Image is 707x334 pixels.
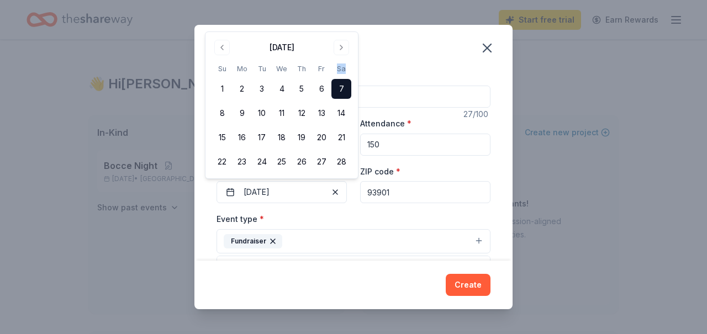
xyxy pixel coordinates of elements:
button: 10 [252,103,272,123]
button: 11 [272,103,292,123]
button: 7 [331,79,351,99]
div: Fundraiser [224,234,282,248]
button: 22 [212,152,232,172]
button: 19 [292,128,312,147]
th: Tuesday [252,63,272,75]
button: 26 [292,152,312,172]
button: 15 [212,128,232,147]
button: 14 [331,103,351,123]
button: 20 [312,128,331,147]
button: 18 [272,128,292,147]
button: 28 [331,152,351,172]
button: 21 [331,128,351,147]
button: 5 [292,79,312,99]
button: Fundraiser [217,229,490,253]
th: Friday [312,63,331,75]
button: 24 [252,152,272,172]
button: 16 [232,128,252,147]
button: 1 [212,79,232,99]
button: Go to next month [334,40,349,55]
th: Saturday [331,63,351,75]
div: [DATE] [270,41,294,54]
button: 2 [232,79,252,99]
button: 12 [292,103,312,123]
th: Sunday [212,63,232,75]
th: Monday [232,63,252,75]
button: 23 [232,152,252,172]
button: 4 [272,79,292,99]
button: 27 [312,152,331,172]
button: 9 [232,103,252,123]
button: 17 [252,128,272,147]
th: Wednesday [272,63,292,75]
button: 8 [212,103,232,123]
button: 3 [252,79,272,99]
button: 6 [312,79,331,99]
button: 13 [312,103,331,123]
button: Go to previous month [214,40,230,55]
button: 25 [272,152,292,172]
th: Thursday [292,63,312,75]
